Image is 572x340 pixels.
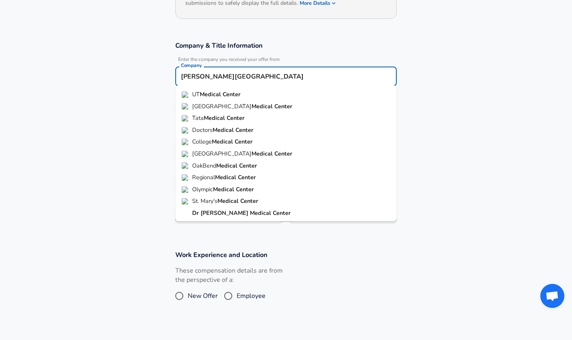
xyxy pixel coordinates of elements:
strong: Center [236,185,254,193]
strong: Medical [200,90,223,98]
span: Employee [237,291,266,301]
img: st-marys.org [182,198,189,204]
strong: Center [274,150,292,158]
strong: Center [238,173,256,181]
span: Olympic [192,185,213,193]
h3: Company & Title Information [175,41,397,50]
strong: Medical [252,150,274,158]
img: olympicmedical.org [182,186,189,193]
img: tmckolkata.com [182,115,189,121]
img: oakbendmedcenter.org [182,162,189,169]
label: These compensation details are from the perspective of a: [175,266,283,285]
strong: Center [235,138,253,146]
strong: Medical [204,114,227,122]
span: St. Mary's [192,197,217,205]
strong: Center [227,114,245,122]
span: College [192,138,212,146]
strong: Medical [252,102,274,110]
span: Doctors [192,126,213,134]
span: Regional [192,173,215,181]
strong: [PERSON_NAME] [201,209,250,217]
strong: Center [235,126,254,134]
strong: Medical [217,197,240,205]
strong: Dr [192,209,201,217]
span: OakBend [192,162,216,170]
strong: Medical [212,138,235,146]
span: [GEOGRAPHIC_DATA] [192,150,252,158]
img: rmccares.org [182,174,189,181]
span: UT [192,90,200,98]
strong: Medical [250,209,273,217]
strong: Medical [216,162,239,170]
strong: Center [274,102,292,110]
span: Tata [192,114,204,122]
strong: Medical [213,185,236,193]
span: New Offer [188,291,218,301]
img: utmedicalcenter.org [182,91,189,98]
strong: Medical [215,173,238,181]
span: [GEOGRAPHIC_DATA] [192,102,252,110]
label: Company [181,63,202,68]
img: bmc.org [182,103,189,109]
img: dmc-modesto.com [182,127,189,134]
input: Google [179,70,393,83]
img: nbmchealth.com [182,151,189,157]
h3: Work Experience and Location [175,250,397,259]
strong: Medical [213,126,235,134]
strong: Center [240,197,258,205]
strong: Center [273,209,291,217]
div: Open chat [540,284,564,308]
span: Enter the company you received your offer from [175,57,397,63]
img: collegemedicalcenter.com [182,139,189,145]
strong: Center [223,90,241,98]
strong: Center [239,162,257,170]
